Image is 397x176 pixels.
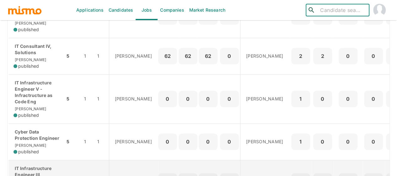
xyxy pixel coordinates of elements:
td: 1 [79,38,96,74]
p: IT Consultant IV, Solutions [13,43,60,56]
p: 2 [316,52,330,60]
p: 0 [316,94,330,103]
p: 62 [161,52,174,60]
td: 1 [79,123,96,160]
td: 1 [96,123,109,160]
p: [PERSON_NAME] [246,96,285,102]
p: 2 [294,52,308,60]
p: 62 [181,52,195,60]
p: [PERSON_NAME] [115,96,153,102]
span: [PERSON_NAME] [13,21,46,26]
span: published [18,63,39,69]
td: 5 [65,123,79,160]
p: 0 [201,137,215,146]
p: 0 [161,137,174,146]
img: Maia Reyes [373,4,386,16]
td: 1 [79,74,96,123]
input: Candidate search [318,6,367,14]
span: [PERSON_NAME] [13,106,46,111]
p: 0 [341,137,355,146]
span: published [18,149,39,155]
td: 5 [65,74,79,123]
p: 0 [367,52,380,60]
span: published [18,26,39,33]
p: 0 [367,94,380,103]
p: IT Infrastructure Engineer V - Infractructure as Code Eng [13,80,60,105]
p: [PERSON_NAME] [246,139,285,145]
td: 5 [65,38,79,74]
p: [PERSON_NAME] [115,53,153,59]
p: 0 [223,94,236,103]
p: 1 [294,137,308,146]
td: 1 [96,74,109,123]
p: 62 [201,52,215,60]
td: 1 [96,38,109,74]
span: published [18,112,39,118]
p: 0 [223,52,236,60]
p: 0 [367,137,380,146]
p: 0 [161,94,174,103]
p: [PERSON_NAME] [246,53,285,59]
p: Cyber Data Protection Engineer [13,129,60,141]
span: [PERSON_NAME] [13,143,46,148]
p: 0 [201,94,215,103]
p: 0 [181,94,195,103]
p: 0 [341,94,355,103]
p: 0 [341,52,355,60]
p: 0 [181,137,195,146]
span: [PERSON_NAME] [13,57,46,62]
img: logo [8,5,42,15]
p: 1 [294,94,308,103]
p: 0 [316,137,330,146]
p: 0 [223,137,236,146]
p: [PERSON_NAME] [115,139,153,145]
